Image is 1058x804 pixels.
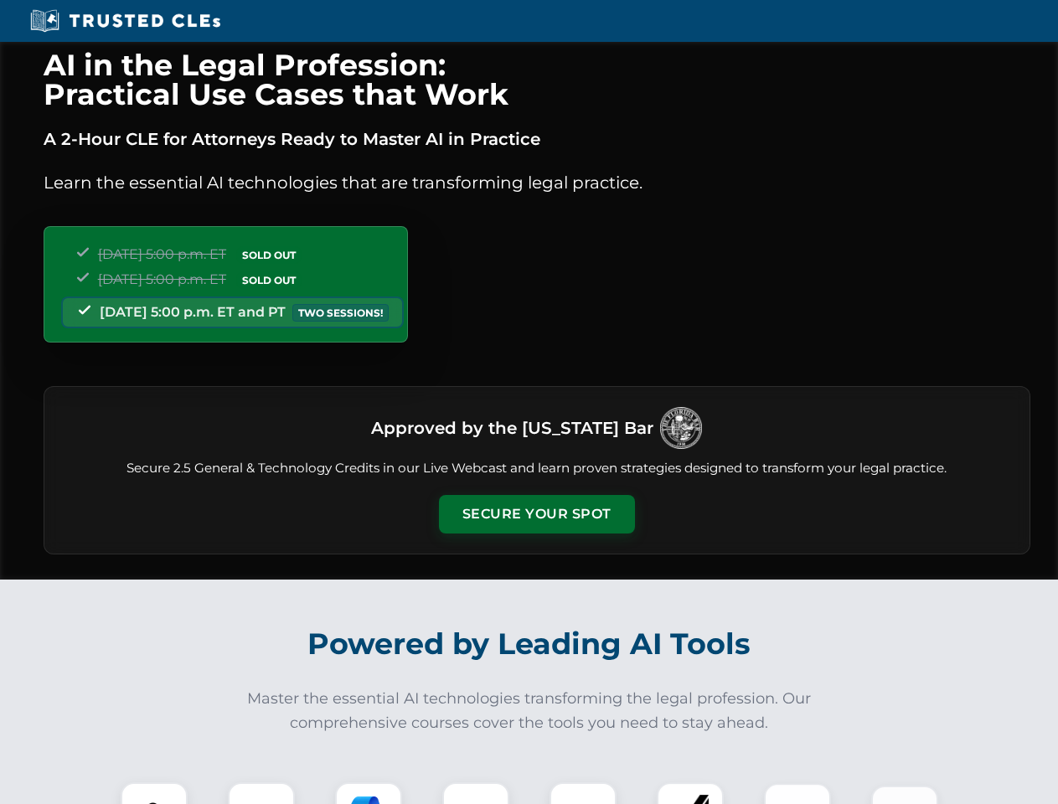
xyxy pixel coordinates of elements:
span: SOLD OUT [236,271,302,289]
span: [DATE] 5:00 p.m. ET [98,246,226,262]
button: Secure Your Spot [439,495,635,533]
h2: Powered by Leading AI Tools [65,615,993,673]
p: Learn the essential AI technologies that are transforming legal practice. [44,169,1030,196]
p: Master the essential AI technologies transforming the legal profession. Our comprehensive courses... [236,687,823,735]
span: SOLD OUT [236,246,302,264]
h3: Approved by the [US_STATE] Bar [371,413,653,443]
p: A 2-Hour CLE for Attorneys Ready to Master AI in Practice [44,126,1030,152]
p: Secure 2.5 General & Technology Credits in our Live Webcast and learn proven strategies designed ... [65,459,1009,478]
h1: AI in the Legal Profession: Practical Use Cases that Work [44,50,1030,109]
img: Logo [660,407,702,449]
span: [DATE] 5:00 p.m. ET [98,271,226,287]
img: Trusted CLEs [25,8,225,33]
